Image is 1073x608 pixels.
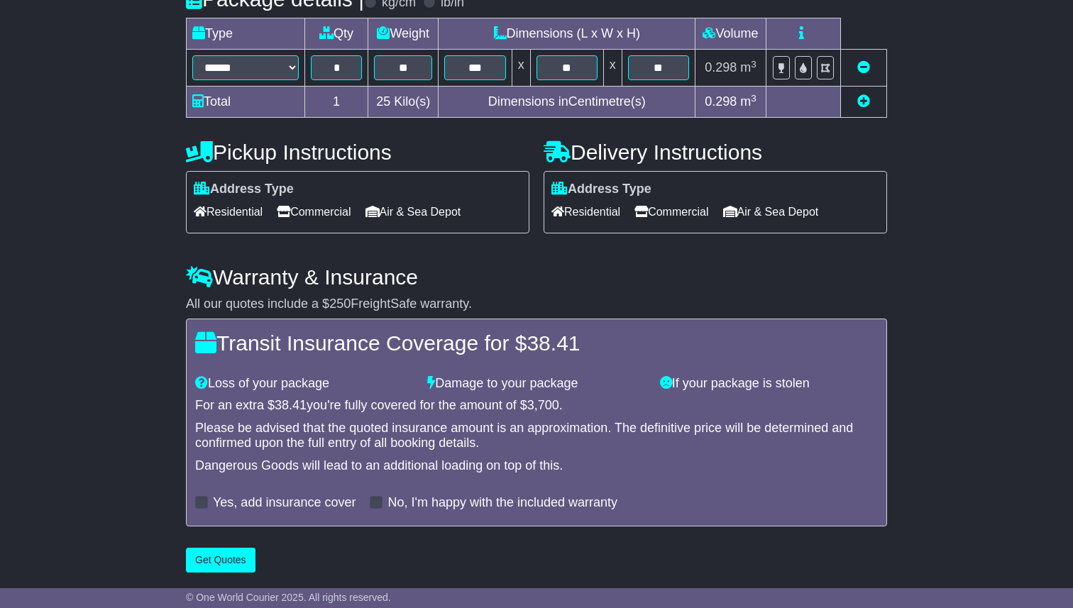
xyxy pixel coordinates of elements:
[705,94,737,109] span: 0.298
[365,201,461,223] span: Air & Sea Depot
[195,331,878,355] h4: Transit Insurance Coverage for $
[740,60,756,74] span: m
[551,201,620,223] span: Residential
[603,50,622,87] td: x
[512,50,530,87] td: x
[527,398,559,412] span: 3,700
[376,94,390,109] span: 25
[188,376,420,392] div: Loss of your package
[186,592,391,603] span: © One World Courier 2025. All rights reserved.
[194,182,294,197] label: Address Type
[277,201,351,223] span: Commercial
[653,376,885,392] div: If your package is stolen
[857,94,870,109] a: Add new item
[740,94,756,109] span: m
[187,18,305,50] td: Type
[751,93,756,104] sup: 3
[705,60,737,74] span: 0.298
[186,140,529,164] h4: Pickup Instructions
[213,495,356,511] label: Yes, add insurance cover
[195,421,878,451] div: Please be advised that the quoted insurance amount is an approximation. The definitive price will...
[368,18,439,50] td: Weight
[634,201,708,223] span: Commercial
[305,87,368,118] td: 1
[439,87,695,118] td: Dimensions in Centimetre(s)
[439,18,695,50] td: Dimensions (L x W x H)
[194,201,263,223] span: Residential
[329,297,351,311] span: 250
[186,548,255,573] button: Get Quotes
[751,59,756,70] sup: 3
[551,182,651,197] label: Address Type
[275,398,307,412] span: 38.41
[187,87,305,118] td: Total
[195,398,878,414] div: For an extra $ you're fully covered for the amount of $ .
[723,201,819,223] span: Air & Sea Depot
[305,18,368,50] td: Qty
[368,87,439,118] td: Kilo(s)
[420,376,652,392] div: Damage to your package
[186,297,887,312] div: All our quotes include a $ FreightSafe warranty.
[695,18,766,50] td: Volume
[186,265,887,289] h4: Warranty & Insurance
[387,495,617,511] label: No, I'm happy with the included warranty
[527,331,580,355] span: 38.41
[857,60,870,74] a: Remove this item
[195,458,878,474] div: Dangerous Goods will lead to an additional loading on top of this.
[544,140,887,164] h4: Delivery Instructions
